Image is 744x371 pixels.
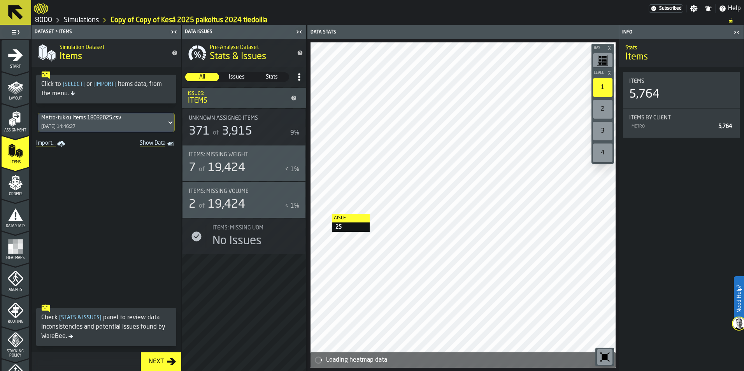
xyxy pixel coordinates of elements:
span: [ [93,82,95,87]
span: ] [114,82,116,87]
label: button-toggle-Settings [687,5,701,12]
button: button-Next [141,352,181,371]
span: Bay [592,46,605,50]
a: link-to-/wh/i/b2e041e4-2753-4086-a82a-958e8abdd2c7/settings/billing [649,4,683,13]
a: link-to-/wh/i/b2e041e4-2753-4086-a82a-958e8abdd2c7 [64,16,99,24]
div: No Issues [212,234,261,248]
div: stat-Unknown assigned items [182,109,305,145]
div: < 1% [285,165,299,174]
a: link-to-/wh/i/b2e041e4-2753-4086-a82a-958e8abdd2c7 [35,16,52,24]
div: stat-Items: Missing UOM [182,219,305,254]
div: Menu Subscription [649,4,683,13]
button: button- [591,44,614,52]
header: Data Issues [182,25,306,39]
div: Title [212,225,290,231]
div: button-toolbar-undefined [595,348,614,366]
label: button-toggle-Notifications [701,5,715,12]
li: menu Stacking Policy [2,327,29,358]
div: Click to or Items data, from the menu. [41,80,171,98]
div: stat-Items: Missing Volume [182,182,305,218]
span: Start [2,65,29,69]
label: Need Help? [735,277,743,320]
div: title-Items [32,39,181,67]
label: button-toggle-Close me [168,27,179,37]
div: 1 [593,78,612,97]
div: alert-Loading heatmap data [311,352,616,368]
span: Show Data [112,140,165,148]
label: button-toggle-Help [716,4,744,13]
a: logo-header [312,351,356,366]
span: Items: Missing UOM [212,225,263,231]
li: menu Heatmaps [2,231,29,262]
span: Items: Missing Weight [189,152,248,158]
h2: Sub Title [60,43,165,51]
span: Stacking Policy [2,349,29,358]
span: Help [728,4,741,13]
span: Assignment [2,128,29,133]
div: METRO [631,124,715,129]
svg: Reset zoom and position [598,351,611,363]
span: Orders [2,192,29,196]
span: ] [100,315,102,320]
div: 9% [290,128,299,138]
div: Title [189,152,290,158]
span: Level [592,71,605,75]
div: stat-Items [623,72,740,108]
span: Items [625,51,648,63]
span: Stats & Issues [210,51,266,63]
span: of [199,203,205,209]
a: toggle-dataset-table-Show Data [109,138,179,149]
div: Next [146,357,167,366]
div: 25 [332,222,370,232]
header: Data Stats [307,25,619,39]
div: 4 [593,143,612,162]
li: menu Layout [2,72,29,103]
span: Items [60,51,82,63]
label: button-switch-multi-Issues [219,72,254,82]
header: Info [619,25,744,39]
label: button-toggle-Toggle Full Menu [2,27,29,38]
span: [ [59,315,61,320]
div: 3 [593,122,612,140]
span: Items [629,78,644,84]
span: 19,424 [208,162,245,174]
div: stat-Items by client [623,108,740,138]
div: Title [629,78,733,84]
div: title-Items [619,39,744,67]
div: 5,764 [629,87,660,101]
span: 3,915 [222,126,252,137]
li: menu Agents [2,263,29,294]
span: 5,764 [718,124,732,129]
div: button-toolbar-undefined [591,98,614,120]
h2: Sub Title [210,43,291,51]
div: Dataset > Items [33,29,168,35]
div: thumb [255,73,289,81]
span: [ [63,82,65,87]
div: < 1% [285,201,299,211]
span: Items: Missing Volume [189,188,249,194]
div: DropdownMenuValue-4f27c1f6-d88d-4cec-9799-ea13992c01cc[DATE] 14:46:27 [38,113,175,132]
a: logo-header [34,2,48,16]
div: Title [189,115,299,121]
div: title-Stats & Issues [182,39,306,67]
div: 2 [189,198,196,212]
div: StatList-item-METRO [629,121,733,131]
button: button- [591,69,614,77]
span: Select [61,82,86,87]
span: ] [83,82,85,87]
label: button-switch-multi-All [185,72,219,82]
div: Title [189,152,299,158]
label: button-switch-multi-Stats [254,72,289,82]
span: of [213,130,219,136]
div: thumb [185,73,219,81]
div: Data Stats [309,30,464,35]
div: DropdownMenuValue-4f27c1f6-d88d-4cec-9799-ea13992c01cc [41,115,163,121]
label: button-toggle-Close me [294,27,305,37]
span: Agents [2,288,29,292]
span: Heatmaps [2,256,29,260]
h2: Sub Title [625,43,737,51]
label: button-toggle-Close me [731,28,742,37]
section: card-ItemSetDashboardCard [622,70,740,182]
span: Layout [2,96,29,101]
li: menu Assignment [2,104,29,135]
